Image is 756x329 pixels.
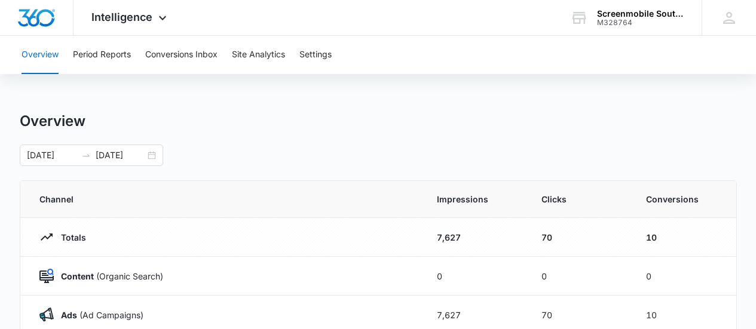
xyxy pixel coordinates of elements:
td: 7,627 [423,218,527,257]
input: Start date [27,149,76,162]
span: Clicks [541,193,617,205]
p: Totals [54,231,86,244]
img: Content [39,269,54,283]
span: Impressions [437,193,513,205]
span: swap-right [81,150,91,160]
strong: Content [61,271,94,281]
strong: Ads [61,310,77,320]
button: Conversions Inbox [145,36,218,74]
td: 10 [632,218,736,257]
td: 70 [527,218,632,257]
button: Period Reports [73,36,131,74]
input: End date [96,149,145,162]
div: account id [597,19,684,27]
button: Settings [299,36,332,74]
span: Conversions [646,193,717,205]
p: (Ad Campaigns) [54,309,143,321]
p: (Organic Search) [54,270,163,282]
button: Overview [22,36,59,74]
td: 0 [423,257,527,296]
td: 0 [632,257,736,296]
span: Intelligence [91,11,152,23]
div: account name [597,9,684,19]
td: 0 [527,257,632,296]
h1: Overview [20,112,85,130]
button: Site Analytics [232,36,285,74]
img: Ads [39,308,54,322]
span: Channel [39,193,408,205]
span: to [81,150,91,160]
